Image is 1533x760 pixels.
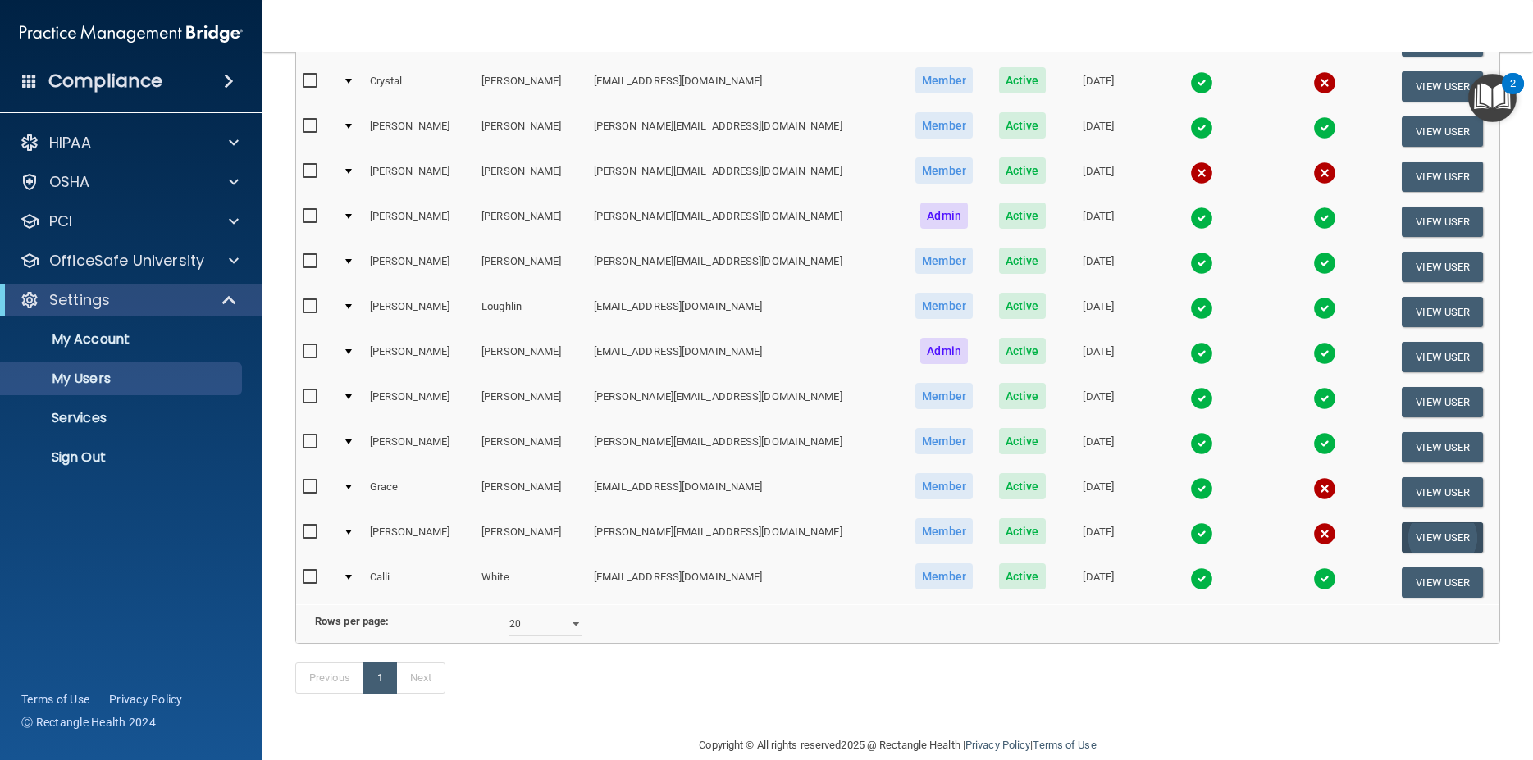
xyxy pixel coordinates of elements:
[475,199,586,244] td: [PERSON_NAME]
[49,251,204,271] p: OfficeSafe University
[20,290,238,310] a: Settings
[1058,154,1139,199] td: [DATE]
[21,691,89,708] a: Terms of Use
[475,334,586,380] td: [PERSON_NAME]
[475,64,586,109] td: [PERSON_NAME]
[20,212,239,231] a: PCI
[1190,432,1213,455] img: tick.e7d51cea.svg
[1313,162,1336,184] img: cross.ca9f0e7f.svg
[295,662,364,694] a: Previous
[1058,244,1139,289] td: [DATE]
[1058,199,1139,244] td: [DATE]
[999,428,1046,454] span: Active
[1402,71,1483,102] button: View User
[587,560,902,604] td: [EMAIL_ADDRESS][DOMAIN_NAME]
[363,515,475,560] td: [PERSON_NAME]
[475,289,586,334] td: Loughlin
[915,67,973,93] span: Member
[363,470,475,515] td: Grace
[1190,116,1213,139] img: tick.e7d51cea.svg
[363,334,475,380] td: [PERSON_NAME]
[587,199,902,244] td: [PERSON_NAME][EMAIL_ADDRESS][DOMAIN_NAME]
[1313,567,1336,590] img: tick.e7d51cea.svg
[475,470,586,515] td: [PERSON_NAME]
[1058,289,1139,334] td: [DATE]
[475,109,586,154] td: [PERSON_NAME]
[587,380,902,425] td: [PERSON_NAME][EMAIL_ADDRESS][DOMAIN_NAME]
[1249,644,1513,709] iframe: Drift Widget Chat Controller
[1402,387,1483,417] button: View User
[587,109,902,154] td: [PERSON_NAME][EMAIL_ADDRESS][DOMAIN_NAME]
[999,383,1046,409] span: Active
[48,70,162,93] h4: Compliance
[1058,380,1139,425] td: [DATE]
[1510,84,1516,105] div: 2
[1190,477,1213,500] img: tick.e7d51cea.svg
[1313,116,1336,139] img: tick.e7d51cea.svg
[1402,477,1483,507] button: View User
[587,64,902,109] td: [EMAIL_ADDRESS][DOMAIN_NAME]
[20,133,239,152] a: HIPAA
[475,515,586,560] td: [PERSON_NAME]
[1058,515,1139,560] td: [DATE]
[1313,342,1336,365] img: tick.e7d51cea.svg
[49,172,90,192] p: OSHA
[999,338,1046,364] span: Active
[1402,522,1483,553] button: View User
[363,380,475,425] td: [PERSON_NAME]
[1313,297,1336,320] img: tick.e7d51cea.svg
[475,425,586,470] td: [PERSON_NAME]
[363,154,475,199] td: [PERSON_NAME]
[363,289,475,334] td: [PERSON_NAME]
[11,410,235,426] p: Services
[363,425,475,470] td: [PERSON_NAME]
[1190,567,1213,590] img: tick.e7d51cea.svg
[1402,567,1483,598] button: View User
[999,157,1046,184] span: Active
[1058,334,1139,380] td: [DATE]
[1402,162,1483,192] button: View User
[475,380,586,425] td: [PERSON_NAME]
[999,67,1046,93] span: Active
[999,248,1046,274] span: Active
[363,560,475,604] td: Calli
[1402,207,1483,237] button: View User
[1402,116,1483,147] button: View User
[1058,64,1139,109] td: [DATE]
[587,289,902,334] td: [EMAIL_ADDRESS][DOMAIN_NAME]
[1190,297,1213,320] img: tick.e7d51cea.svg
[915,518,973,544] span: Member
[587,154,902,199] td: [PERSON_NAME][EMAIL_ADDRESS][DOMAIN_NAME]
[915,293,973,319] span: Member
[1058,109,1139,154] td: [DATE]
[363,199,475,244] td: [PERSON_NAME]
[915,563,973,589] span: Member
[965,739,1030,751] a: Privacy Policy
[1190,252,1213,275] img: tick.e7d51cea.svg
[1313,387,1336,410] img: tick.e7d51cea.svg
[1313,477,1336,500] img: cross.ca9f0e7f.svg
[1402,252,1483,282] button: View User
[587,425,902,470] td: [PERSON_NAME][EMAIL_ADDRESS][DOMAIN_NAME]
[1190,207,1213,230] img: tick.e7d51cea.svg
[915,112,973,139] span: Member
[1190,162,1213,184] img: cross.ca9f0e7f.svg
[915,383,973,409] span: Member
[587,334,902,380] td: [EMAIL_ADDRESS][DOMAIN_NAME]
[49,290,110,310] p: Settings
[1058,470,1139,515] td: [DATE]
[1402,297,1483,327] button: View User
[315,615,389,627] b: Rows per page:
[109,691,183,708] a: Privacy Policy
[475,244,586,289] td: [PERSON_NAME]
[999,473,1046,499] span: Active
[1402,342,1483,372] button: View User
[20,251,239,271] a: OfficeSafe University
[21,714,156,730] span: Ⓒ Rectangle Health 2024
[475,154,586,199] td: [PERSON_NAME]
[999,112,1046,139] span: Active
[587,244,902,289] td: [PERSON_NAME][EMAIL_ADDRESS][DOMAIN_NAME]
[1190,522,1213,545] img: tick.e7d51cea.svg
[1402,432,1483,462] button: View User
[999,563,1046,589] span: Active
